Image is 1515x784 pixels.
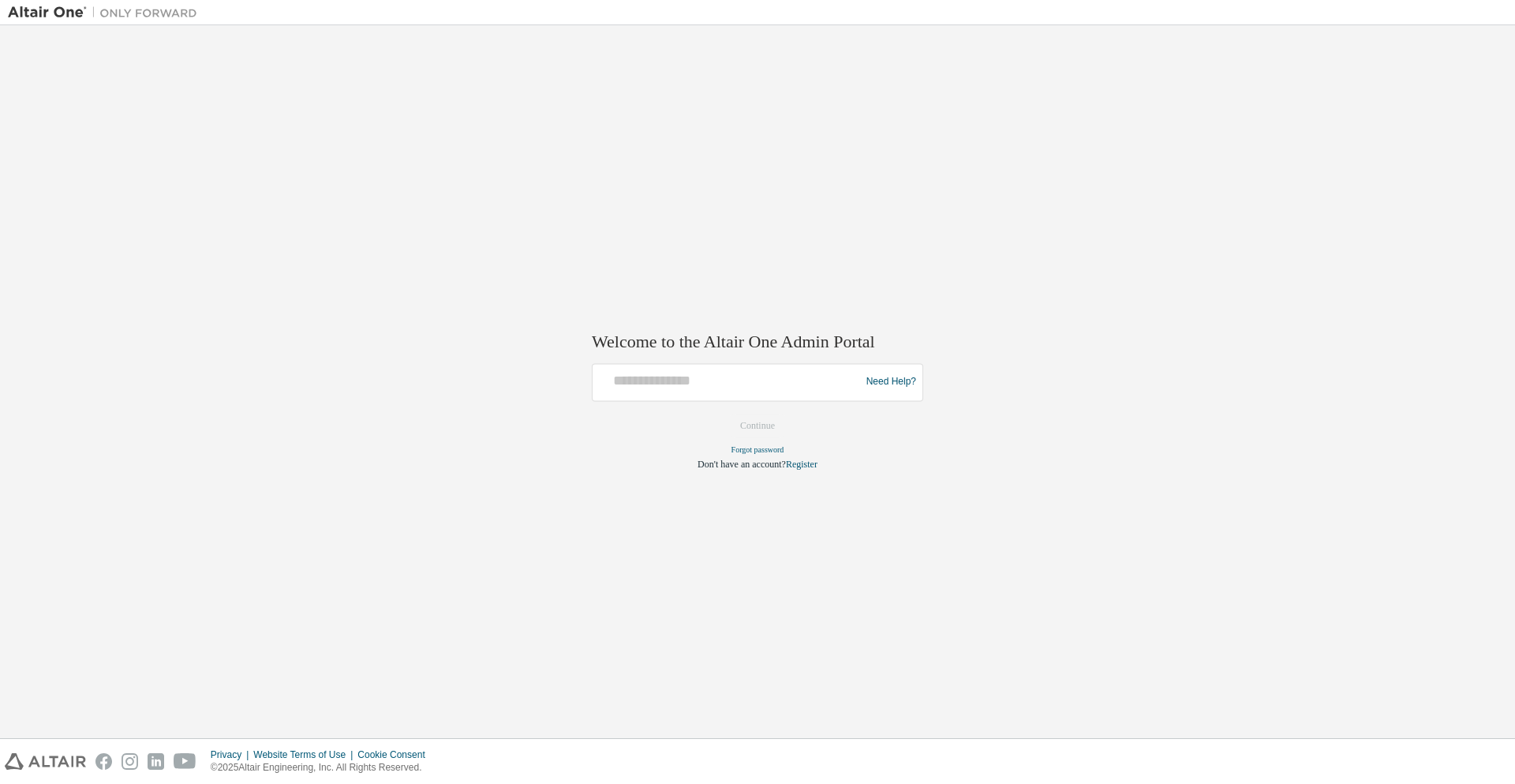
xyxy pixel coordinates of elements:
[148,753,164,770] img: linkedin.svg
[698,459,786,470] span: Don't have an account?
[866,382,916,383] a: Need Help?
[357,748,434,761] div: Cookie Consent
[731,445,784,454] a: Forgot password
[95,753,112,770] img: facebook.svg
[5,753,86,770] img: altair_logo.svg
[122,753,138,770] img: instagram.svg
[253,748,357,761] div: Website Terms of Use
[174,753,196,770] img: youtube.svg
[211,761,435,775] p: © 2025 Altair Engineering, Inc. All Rights Reserved.
[211,748,253,761] div: Privacy
[592,332,923,354] h2: Welcome to the Altair One Admin Portal
[786,459,817,470] a: Register
[8,5,205,21] img: Altair One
